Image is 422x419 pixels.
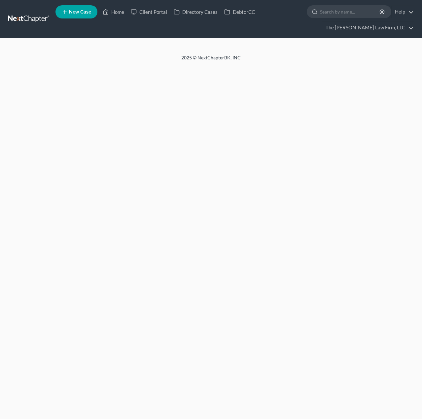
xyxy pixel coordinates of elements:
a: DebtorCC [221,6,258,18]
a: Client Portal [127,6,170,18]
a: Help [392,6,414,18]
a: Home [99,6,127,18]
input: Search by name... [320,6,380,18]
div: 2025 © NextChapterBK, INC [23,54,399,66]
a: The [PERSON_NAME] Law Firm, LLC [322,22,414,34]
a: Directory Cases [170,6,221,18]
span: New Case [69,10,91,15]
